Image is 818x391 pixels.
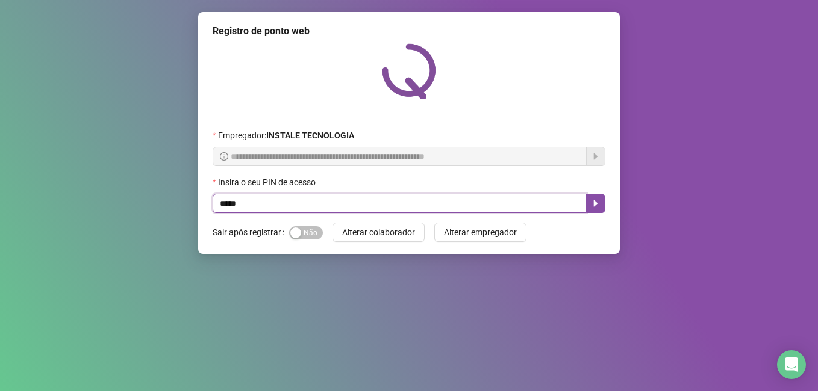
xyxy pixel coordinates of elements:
[434,223,526,242] button: Alterar empregador
[382,43,436,99] img: QRPoint
[220,152,228,161] span: info-circle
[266,131,354,140] strong: INSTALE TECNOLOGIA
[444,226,517,239] span: Alterar empregador
[213,24,605,38] div: Registro de ponto web
[218,129,354,142] span: Empregador :
[591,199,601,208] span: caret-right
[213,223,289,242] label: Sair após registrar
[213,176,323,189] label: Insira o seu PIN de acesso
[333,223,425,242] button: Alterar colaborador
[777,350,806,379] div: Open Intercom Messenger
[342,226,415,239] span: Alterar colaborador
